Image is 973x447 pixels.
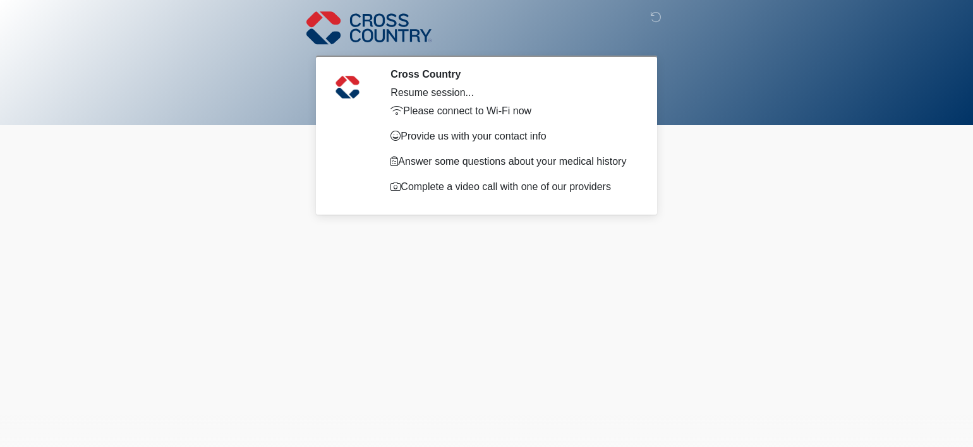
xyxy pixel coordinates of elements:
[390,154,635,169] p: Answer some questions about your medical history
[390,68,635,80] h2: Cross Country
[390,179,635,194] p: Complete a video call with one of our providers
[390,104,635,119] p: Please connect to Wi-Fi now
[329,68,366,106] img: Agent Avatar
[390,85,635,100] div: Resume session...
[306,9,432,46] img: Cross Country Logo
[390,129,635,144] p: Provide us with your contact info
